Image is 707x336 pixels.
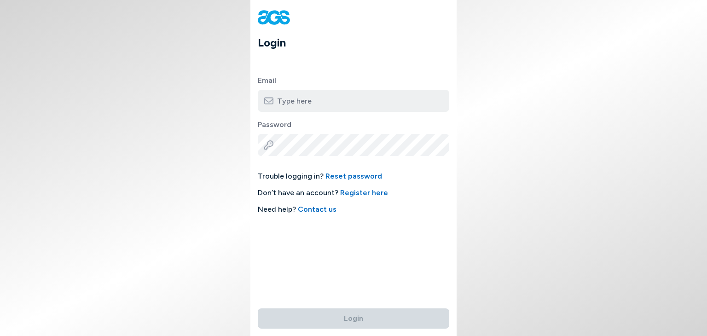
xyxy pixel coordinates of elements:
[258,204,449,215] span: Need help?
[298,205,336,214] a: Contact us
[258,75,449,86] label: Email
[258,171,449,182] span: Trouble logging in?
[340,188,388,197] a: Register here
[258,90,449,112] input: Type here
[258,308,449,329] button: Login
[258,119,449,130] label: Password
[258,35,457,51] h1: Login
[258,187,449,198] span: Don’t have an account?
[325,172,382,180] a: Reset password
